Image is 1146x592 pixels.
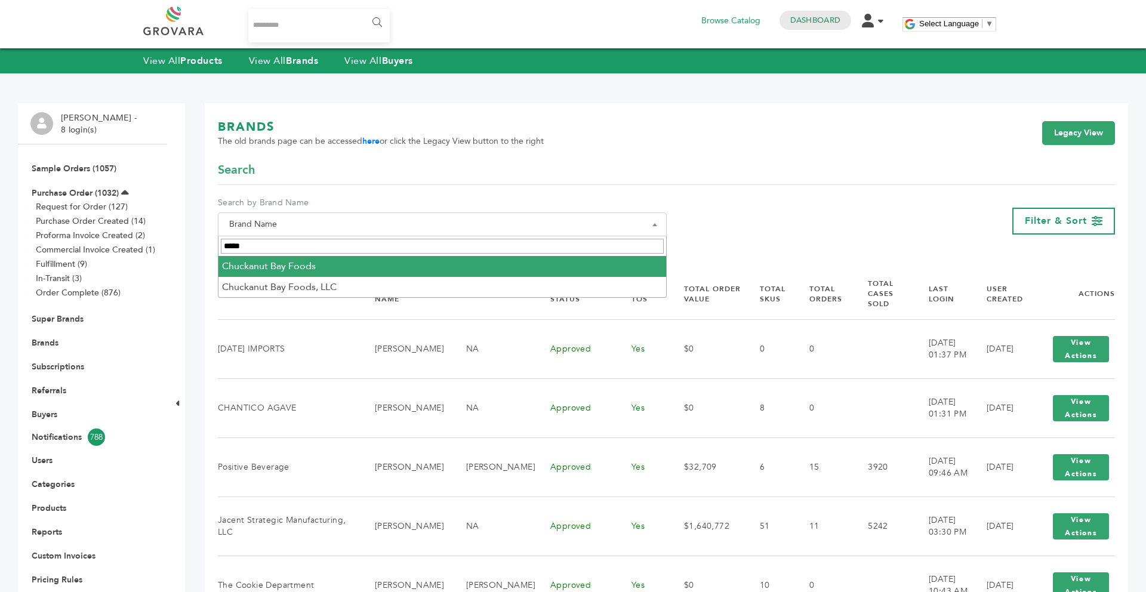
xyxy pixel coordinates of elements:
[853,497,914,556] td: 5242
[669,437,745,497] td: $32,709
[218,135,544,147] span: The old brands page can be accessed or click the Legacy View button to the right
[32,479,75,490] a: Categories
[535,319,617,378] td: Approved
[972,497,1032,556] td: [DATE]
[914,269,972,319] th: Last Login
[32,428,153,446] a: Notifications788
[919,19,979,28] span: Select Language
[32,502,66,514] a: Products
[218,277,666,297] li: Chuckanut Bay Foods, LLC
[972,269,1032,319] th: User Created
[853,437,914,497] td: 3920
[617,319,669,378] td: Yes
[36,230,145,241] a: Proforma Invoice Created (2)
[344,54,413,67] a: View AllBuyers
[360,378,451,437] td: [PERSON_NAME]
[451,497,535,556] td: NA
[745,378,794,437] td: 8
[617,437,669,497] td: Yes
[794,497,853,556] td: 11
[32,526,62,538] a: Reports
[972,319,1032,378] td: [DATE]
[745,319,794,378] td: 0
[1053,513,1109,539] button: View Actions
[218,497,360,556] td: Jacent Strategic Manufacturing, LLC
[218,119,544,135] h1: BRANDS
[249,54,319,67] a: View AllBrands
[32,574,82,585] a: Pricing Rules
[218,378,360,437] td: CHANTICO AGAVE
[1032,269,1115,319] th: Actions
[32,337,58,349] a: Brands
[36,258,87,270] a: Fulfillment (9)
[790,15,840,26] a: Dashboard
[218,256,666,276] li: Chuckanut Bay Foods
[914,378,972,437] td: [DATE] 01:31 PM
[360,319,451,378] td: [PERSON_NAME]
[382,54,413,67] strong: Buyers
[36,244,155,255] a: Commercial Invoice Created (1)
[669,319,745,378] td: $0
[362,135,380,147] a: here
[32,385,66,396] a: Referrals
[30,112,53,135] img: profile.png
[218,197,667,209] label: Search by Brand Name
[32,361,84,372] a: Subscriptions
[218,162,255,178] span: Search
[61,112,140,135] li: [PERSON_NAME] - 8 login(s)
[88,428,105,446] span: 788
[36,273,82,284] a: In-Transit (3)
[451,319,535,378] td: NA
[701,14,760,27] a: Browse Catalog
[535,497,617,556] td: Approved
[36,201,128,212] a: Request for Order (127)
[985,19,993,28] span: ▼
[248,9,390,42] input: Search...
[451,378,535,437] td: NA
[32,409,57,420] a: Buyers
[535,378,617,437] td: Approved
[972,378,1032,437] td: [DATE]
[32,187,119,199] a: Purchase Order (1032)
[32,163,116,174] a: Sample Orders (1057)
[1042,121,1115,145] a: Legacy View
[535,437,617,497] td: Approved
[32,550,95,562] a: Custom Invoices
[180,54,222,67] strong: Products
[914,497,972,556] td: [DATE] 03:30 PM
[1053,454,1109,480] button: View Actions
[224,216,660,233] span: Brand Name
[143,54,223,67] a: View AllProducts
[221,239,664,254] input: Search
[745,437,794,497] td: 6
[1053,395,1109,421] button: View Actions
[919,19,993,28] a: Select Language​
[32,455,53,466] a: Users
[36,287,121,298] a: Order Complete (876)
[669,497,745,556] td: $1,640,772
[669,378,745,437] td: $0
[1053,336,1109,362] button: View Actions
[1025,214,1087,227] span: Filter & Sort
[218,319,360,378] td: [DATE] IMPORTS
[794,437,853,497] td: 15
[972,437,1032,497] td: [DATE]
[794,378,853,437] td: 0
[669,269,745,319] th: Total Order Value
[36,215,146,227] a: Purchase Order Created (14)
[617,378,669,437] td: Yes
[794,269,853,319] th: Total Orders
[745,497,794,556] td: 51
[794,319,853,378] td: 0
[914,319,972,378] td: [DATE] 01:37 PM
[360,437,451,497] td: [PERSON_NAME]
[745,269,794,319] th: Total SKUs
[853,269,914,319] th: Total Cases Sold
[218,212,667,236] span: Brand Name
[617,497,669,556] td: Yes
[286,54,318,67] strong: Brands
[32,313,84,325] a: Super Brands
[914,437,972,497] td: [DATE] 09:46 AM
[218,437,360,497] td: Positive Beverage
